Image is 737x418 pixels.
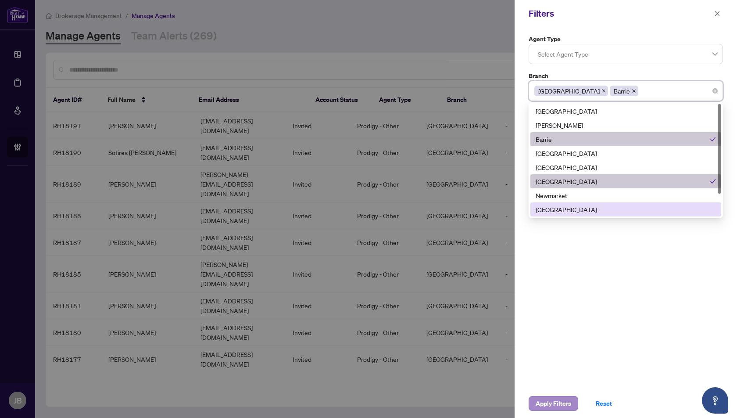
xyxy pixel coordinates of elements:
div: Richmond Hill [530,104,721,118]
span: close [632,89,636,93]
span: Apply Filters [536,396,571,411]
div: Vaughan [530,118,721,132]
label: Agent Type [529,34,723,44]
span: check [710,136,716,142]
div: [GEOGRAPHIC_DATA] [536,162,716,172]
span: Mississauga [534,86,608,96]
div: Filters [529,7,712,20]
span: [GEOGRAPHIC_DATA] [538,86,600,96]
div: Barrie [530,132,721,146]
div: [PERSON_NAME] [536,120,716,130]
span: Barrie [610,86,638,96]
div: Durham [530,160,721,174]
span: Reset [596,396,612,411]
button: Apply Filters [529,396,578,411]
div: [GEOGRAPHIC_DATA] [536,148,716,158]
span: Barrie [614,86,630,96]
span: close [601,89,606,93]
div: Burlington [530,146,721,160]
label: Branch [529,71,723,81]
button: Reset [589,396,619,411]
div: [GEOGRAPHIC_DATA] [536,106,716,116]
div: [GEOGRAPHIC_DATA] [536,177,710,186]
div: Newmarket [536,191,716,200]
div: Mississauga [530,174,721,188]
div: Newmarket [530,188,721,202]
span: check [710,178,716,184]
span: close-circle [712,88,718,94]
div: [GEOGRAPHIC_DATA] [536,205,716,214]
div: Ottawa [530,202,721,216]
button: Open asap [702,387,728,414]
div: Barrie [536,134,710,144]
span: close [714,11,720,17]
